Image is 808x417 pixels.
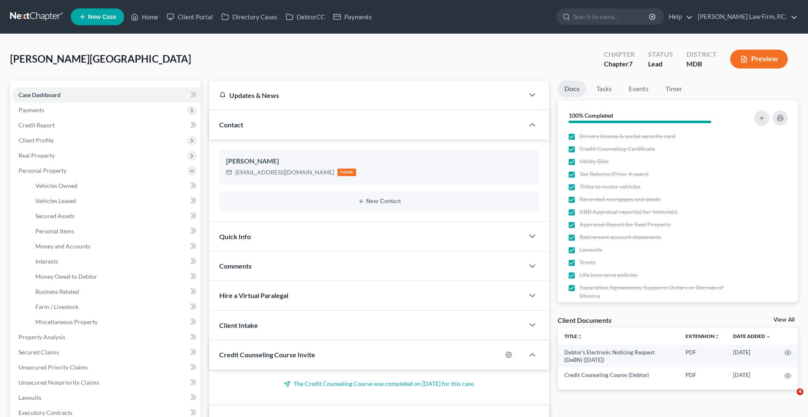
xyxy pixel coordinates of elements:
span: Hire a Virtual Paralegal [219,291,288,299]
a: Help [664,9,693,24]
td: [DATE] [726,367,778,383]
span: Recorded mortgages and deeds [579,195,661,203]
a: Events [622,81,655,97]
span: 7 [629,60,633,68]
a: Extensionunfold_more [686,333,720,339]
div: Chapter [604,59,635,69]
i: unfold_more [715,334,720,339]
a: Secured Claims [12,345,201,360]
div: Lead [648,59,673,69]
span: Farm / Livestock [35,303,78,310]
a: View All [773,317,795,323]
span: Vehicles Owned [35,182,77,189]
span: Titles to motor vehicles [579,182,641,191]
a: Docs [558,81,586,97]
p: The Credit Counseling Course was completed on [DATE] for this case. [219,380,539,388]
span: Lawsuits [579,245,602,254]
span: Unsecured Priority Claims [19,364,88,371]
span: Executory Contracts [19,409,72,416]
a: Miscellaneous Property [29,314,201,330]
span: Appraisal Report for Real Property [579,220,671,229]
span: Real Property [19,152,55,159]
span: New Case [88,14,116,20]
td: PDF [679,345,726,368]
a: Directory Cases [217,9,282,24]
td: Debtor's Electronic Noticing Request (DeBN) ([DATE]) [558,345,679,368]
span: Tax Returns (Prior 4 years) [579,170,649,178]
input: Search by name... [573,9,650,24]
div: Updates & News [219,91,514,100]
span: Secured Assets [35,212,74,219]
span: Trusts [579,258,595,267]
a: Money and Accounts [29,239,201,254]
a: Credit Report [12,118,201,133]
div: Status [648,50,673,59]
span: Money and Accounts [35,243,90,250]
span: KBB Appraisal report(s) for Vehicle(s) [579,208,678,216]
span: Client Intake [219,321,258,329]
div: [EMAIL_ADDRESS][DOMAIN_NAME] [235,168,334,177]
span: Retirement account statements [579,233,661,241]
span: Contact [219,121,243,129]
span: Utility Bills [579,157,609,166]
span: Miscellaneous Property [35,318,98,325]
iframe: Intercom live chat [779,388,800,409]
a: Lawsuits [12,390,201,405]
span: Case Dashboard [19,91,61,98]
div: home [338,169,356,176]
span: Payments [19,106,44,113]
div: [PERSON_NAME] [226,156,532,166]
td: Credit Counseling Course (Debtor) [558,367,679,383]
i: expand_more [766,334,771,339]
span: Personal Items [35,227,74,235]
span: [PERSON_NAME][GEOGRAPHIC_DATA] [10,53,191,65]
a: Money Owed to Debtor [29,269,201,284]
span: Secured Claims [19,348,59,356]
div: Chapter [604,50,635,59]
div: District [686,50,717,59]
span: Credit Counseling Certificate [579,145,655,153]
span: Drivers license & social security card [579,132,675,140]
a: [PERSON_NAME] Law Firm, P.C. [694,9,797,24]
a: Client Portal [162,9,217,24]
a: Timer [659,81,689,97]
span: Interests [35,258,58,265]
span: Life insurance policies [579,271,638,279]
span: Personal Property [19,167,66,174]
a: Interests [29,254,201,269]
a: DebtorCC [282,9,329,24]
span: Unsecured Nonpriority Claims [19,379,99,386]
span: Property Analysis [19,333,65,340]
span: Client Profile [19,137,53,144]
td: PDF [679,367,726,383]
a: Personal Items [29,224,201,239]
a: Farm / Livestock [29,299,201,314]
div: MDB [686,59,717,69]
a: Vehicles Owned [29,178,201,193]
button: New Contact [226,198,532,205]
a: Tasks [590,81,619,97]
a: Vehicles Leased [29,193,201,208]
a: Unsecured Priority Claims [12,360,201,375]
i: unfold_more [577,334,582,339]
a: Secured Assets [29,208,201,224]
a: Unsecured Nonpriority Claims [12,375,201,390]
span: Vehicles Leased [35,197,76,204]
span: Credit Counseling Course Invite [219,351,315,359]
span: Comments [219,262,252,270]
a: Case Dashboard [12,87,201,103]
a: Payments [329,9,376,24]
div: Client Documents [558,316,611,325]
a: Home [127,9,162,24]
strong: 100% Completed [569,112,613,119]
button: Preview [730,50,788,69]
td: [DATE] [726,345,778,368]
span: Separation Agreements, Supports Orders or Decrees of Divorce [579,283,731,300]
a: Property Analysis [12,330,201,345]
span: Lawsuits [19,394,41,401]
span: 4 [797,388,803,395]
a: Date Added expand_more [733,333,771,339]
span: Business Related [35,288,79,295]
a: Business Related [29,284,201,299]
span: Money Owed to Debtor [35,273,97,280]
